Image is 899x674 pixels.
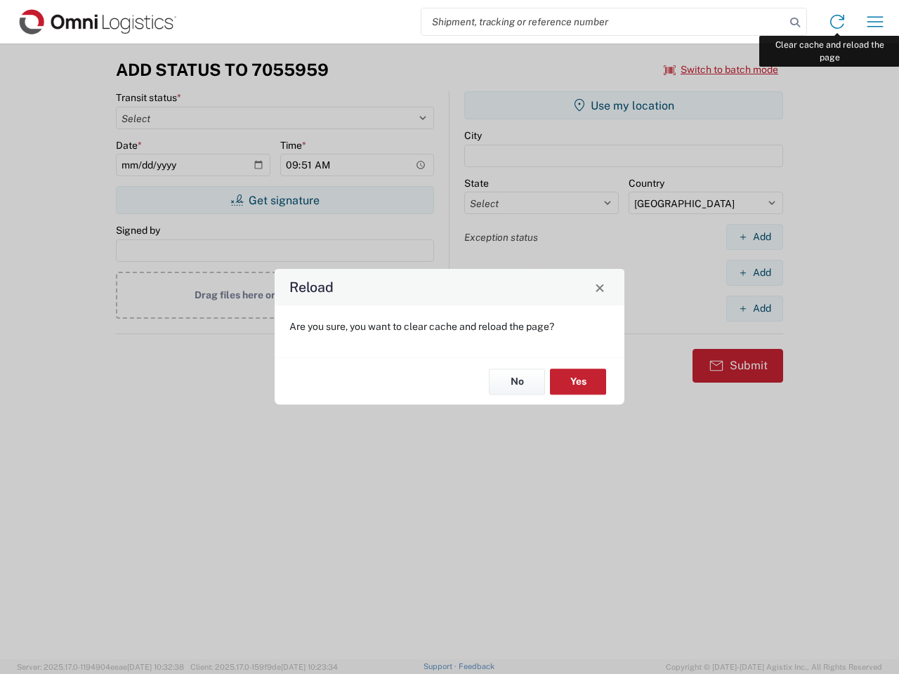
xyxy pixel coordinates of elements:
button: No [489,369,545,395]
p: Are you sure, you want to clear cache and reload the page? [289,320,610,333]
h4: Reload [289,277,334,298]
input: Shipment, tracking or reference number [421,8,785,35]
button: Yes [550,369,606,395]
button: Close [590,277,610,297]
